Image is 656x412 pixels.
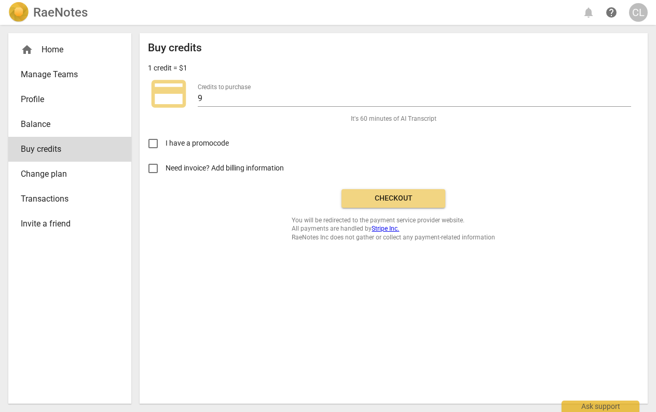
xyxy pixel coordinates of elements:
button: CL [629,3,648,22]
span: Transactions [21,193,111,205]
div: Ask support [562,401,639,412]
button: Checkout [341,189,445,208]
div: Home [21,44,111,56]
a: Profile [8,87,131,112]
span: Buy credits [21,143,111,155]
label: Credits to purchase [198,84,251,90]
a: Invite a friend [8,211,131,236]
span: Change plan [21,168,111,180]
a: Stripe Inc. [372,225,399,232]
span: It's 60 minutes of AI Transcript [351,115,436,123]
span: Checkout [350,193,437,204]
a: LogoRaeNotes [8,2,88,23]
p: 1 credit = $1 [148,63,187,74]
a: Change plan [8,162,131,187]
span: You will be redirected to the payment service provider website. All payments are handled by RaeNo... [292,216,495,242]
span: I have a promocode [166,138,229,149]
span: Need invoice? Add billing information [166,163,285,174]
span: Invite a friend [21,218,111,230]
a: Balance [8,112,131,137]
span: credit_card [148,73,189,115]
span: home [21,44,33,56]
img: Logo [8,2,29,23]
a: Manage Teams [8,62,131,87]
span: Profile [21,93,111,106]
span: Manage Teams [21,68,111,81]
div: Home [8,37,131,62]
span: help [605,6,618,19]
h2: RaeNotes [33,5,88,20]
a: Buy credits [8,137,131,162]
a: Help [602,3,621,22]
a: Transactions [8,187,131,211]
h2: Buy credits [148,41,202,54]
span: Balance [21,118,111,131]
